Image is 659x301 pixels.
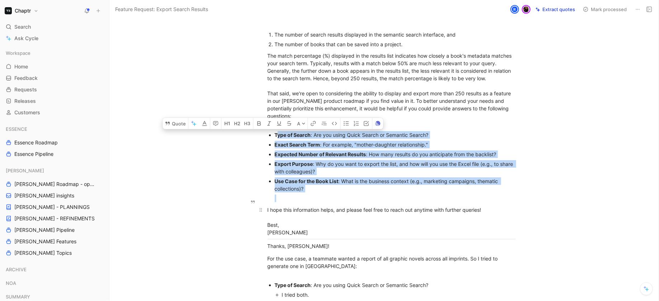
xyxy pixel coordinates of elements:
a: Customers [3,107,106,118]
span: Customers [14,109,40,116]
a: [PERSON_NAME] Pipeline [3,225,106,235]
a: Releases [3,96,106,106]
span: Search [14,23,31,31]
span: Ask Cycle [14,34,38,43]
a: [PERSON_NAME] - PLANNINGS [3,202,106,212]
div: : Why do you want to export the list, and how will you use the Excel file (e.g., to share with co... [275,160,516,175]
span: Essence Roadmap [14,139,58,146]
a: Essence Roadmap [3,137,106,148]
span: [PERSON_NAME] - REFINEMENTS [14,215,95,222]
span: Releases [14,97,36,105]
span: Home [14,63,28,70]
strong: Type of Search [275,132,311,138]
a: Ask Cycle [3,33,106,44]
span: I hope this information helps, and please feel free to reach out anytime with further queries! [268,207,481,213]
span: [PERSON_NAME] Topics [14,249,72,257]
img: avatar [523,6,530,13]
div: For the use case, a teammate wanted a report of all graphic novels across all imprints. So I trie... [268,255,516,277]
div: : How many results do you anticipate from the backlist? [275,150,516,158]
a: [PERSON_NAME] insights [3,190,106,201]
a: Requests [3,84,106,95]
strong: Use Case for the Book List [275,178,339,184]
a: Feedback [3,73,106,83]
span: Feedback [14,75,38,82]
div: NOA [3,278,106,288]
div: : What is the business context (e.g., marketing campaigns, thematic collections)? [275,177,516,192]
button: ChaptrChaptr [3,6,40,16]
div: NOA [3,278,106,291]
span: Workspace [6,49,30,57]
a: Home [3,61,106,72]
button: Mark processed [580,4,630,14]
a: [PERSON_NAME] Topics [3,248,106,258]
div: The number of books that can be saved into a project. [275,40,516,48]
span: ARCHIVE [6,266,27,273]
strong: Export Purpose [275,161,313,167]
span: NOA [6,279,16,287]
span: SUMMARY [6,293,30,300]
span: [PERSON_NAME] Pipeline [14,226,75,234]
span: Thanks, [PERSON_NAME]! [268,243,330,249]
div: ARCHIVE [3,264,106,275]
img: Chaptr [5,7,12,14]
span: ESSENCE [6,125,27,133]
span: [PERSON_NAME] Features [14,238,76,245]
div: [PERSON_NAME][PERSON_NAME] Roadmap - open items[PERSON_NAME] insights[PERSON_NAME] - PLANNINGS[PE... [3,165,106,258]
span: Essence Pipeline [14,150,53,158]
span: Feature Request: Export Search Results [115,5,208,14]
a: [PERSON_NAME] Features [3,236,106,247]
h1: Chaptr [15,8,31,14]
span: That said, we're open to considering the ability to display and export more than 250 results as a... [268,90,513,119]
div: ESSENCE [3,124,106,134]
button: Extract quotes [532,4,578,14]
span: Best, [268,222,279,228]
div: ESSENCEEssence RoadmapEssence Pipeline [3,124,106,159]
span: [PERSON_NAME] - PLANNINGS [14,204,90,211]
div: : For example, "mother-daughter relationship." [275,141,516,148]
div: Search [3,21,106,32]
a: [PERSON_NAME] - REFINEMENTS [3,213,106,224]
span: The match percentage (%) displayed in the results list indicates how closely a book's metadata ma... [268,53,513,81]
span: [PERSON_NAME] insights [14,192,74,199]
span: [PERSON_NAME] Roadmap - open items [14,181,97,188]
div: : Are you using Quick Search or Semantic Search? [275,281,516,289]
a: Essence Pipeline [3,149,106,159]
span: Requests [14,86,37,93]
strong: Expected Number of Relevant Results [275,151,366,157]
div: : Are you using Quick Search or Semantic Search? [275,131,516,139]
strong: Exact Search Term [275,142,320,148]
div: [PERSON_NAME] [3,165,106,176]
div: R [511,6,518,13]
div: ARCHIVE [3,264,106,277]
span: [PERSON_NAME] [6,167,44,174]
span: [PERSON_NAME] [268,229,308,235]
div: Workspace [3,48,106,58]
strong: Type of Search [275,282,311,288]
div: I tried both. [282,291,516,298]
a: [PERSON_NAME] Roadmap - open items [3,179,106,190]
div: The number of search results displayed in the semantic search interface, and [275,31,516,38]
